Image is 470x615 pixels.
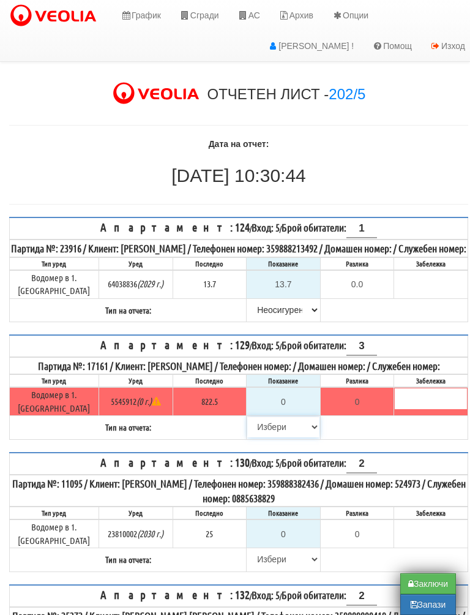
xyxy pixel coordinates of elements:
[252,339,280,351] span: Вход: 5
[329,86,365,102] a: 202/5
[9,165,468,186] h2: [DATE] 10:30:44
[105,554,151,565] b: Тип на отчета:
[282,339,377,351] span: Брой обитатели:
[394,374,468,387] th: Забележка
[136,396,161,407] i: Метрологична годност до 0г.
[10,358,467,373] div: Партида №: 17161 / Клиент: [PERSON_NAME] / Телефонен номер: / Домашен номер: / Служебен номер:
[400,594,456,615] button: Запази
[105,304,151,315] b: Тип на отчета:
[10,585,468,607] th: / /
[100,455,250,469] span: Апартамент: 130
[10,270,99,298] td: Водомер в 1.[GEOGRAPHIC_DATA]
[112,81,205,107] img: VeoliaLogo.png
[99,257,173,270] th: Уред
[10,241,467,255] div: Партида №: 23916 / Клиент: [PERSON_NAME] / Телефонен номер: 359888213492 / Домашен номер: / Служе...
[400,573,456,594] button: Заключи
[206,528,213,539] span: 25
[394,257,468,270] th: Забележка
[99,270,173,298] td: 64038836
[282,221,377,233] span: Брой обитатели:
[10,374,99,387] th: Тип уред
[105,421,151,432] b: Тип на отчета:
[9,3,102,29] img: VeoliaLogo.png
[201,396,218,407] span: 822.5
[10,387,99,415] td: Водомер в 1.[GEOGRAPHIC_DATA]
[320,374,394,387] th: Разлика
[100,220,250,234] span: Апартамент: 124
[252,589,280,601] span: Вход: 5
[137,528,163,539] i: Метрологична годност до 2030г.
[99,519,173,548] td: 23810002
[99,507,173,519] th: Уред
[320,257,394,270] th: Разлика
[207,86,365,102] h3: ОТЧЕТЕН ЛИСТ -
[247,507,321,519] th: Показание
[247,374,321,387] th: Показание
[363,31,421,61] a: Помощ
[252,221,280,233] span: Вход: 5
[10,519,99,548] td: Водомер в 1.[GEOGRAPHIC_DATA]
[247,257,321,270] th: Показание
[137,278,163,289] i: Метрологична годност до 2029г.
[203,278,216,289] span: 13.7
[258,31,363,61] a: [PERSON_NAME] !
[394,507,468,519] th: Забележка
[10,335,468,357] th: / /
[99,387,173,415] td: 5545912
[10,453,468,475] th: / /
[100,587,250,602] span: Апартамент: 132
[10,257,99,270] th: Тип уред
[252,456,280,469] span: Вход: 5
[99,374,173,387] th: Уред
[282,589,377,601] span: Брой обитатели:
[10,476,467,506] div: Партида №: 11095 / Клиент: [PERSON_NAME] / Телефонен номер: 359888382436 / Домашен номер: 524973 ...
[10,217,468,240] th: / /
[282,456,377,469] span: Брой обитатели:
[173,374,247,387] th: Последно
[100,338,250,352] span: Апартамент: 129
[173,507,247,519] th: Последно
[209,138,269,150] label: Дата на отчет:
[173,257,247,270] th: Последно
[10,507,99,519] th: Тип уред
[320,507,394,519] th: Разлика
